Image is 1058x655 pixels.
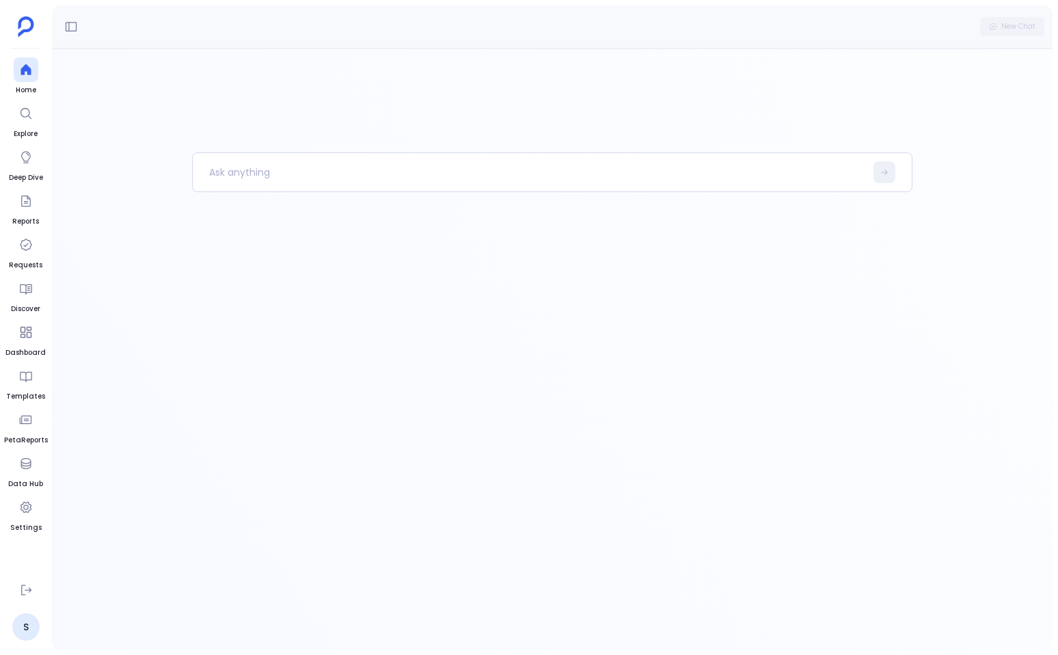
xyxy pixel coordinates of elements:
span: Templates [6,391,45,402]
span: Requests [9,260,42,271]
a: Settings [10,495,42,533]
a: Explore [14,101,38,139]
span: Explore [14,129,38,139]
span: Reports [12,216,39,227]
a: Dashboard [5,320,46,358]
span: Home [14,85,38,96]
a: Requests [9,232,42,271]
a: Templates [6,364,45,402]
img: petavue logo [18,16,34,37]
span: Settings [10,522,42,533]
a: Reports [12,189,39,227]
span: Deep Dive [9,172,43,183]
a: S [12,613,40,641]
a: PetaReports [4,407,48,446]
a: Data Hub [8,451,43,490]
span: Data Hub [8,479,43,490]
span: Discover [11,304,40,315]
span: PetaReports [4,435,48,446]
a: Home [14,57,38,96]
span: Dashboard [5,347,46,358]
a: Discover [11,276,40,315]
a: Deep Dive [9,145,43,183]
